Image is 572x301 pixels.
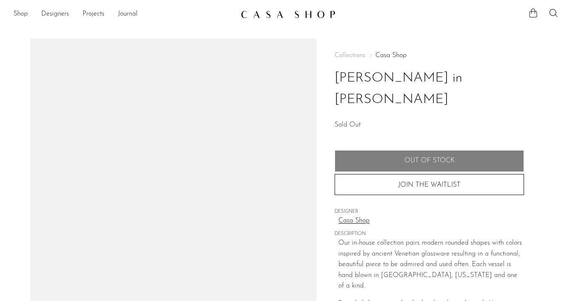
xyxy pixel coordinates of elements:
nav: Desktop navigation [13,7,234,21]
button: JOIN THE WAITLIST [335,174,524,195]
a: Designers [41,9,69,20]
p: Our in-house collection pairs modern rounded shapes with colors inspired by ancient Venetian glas... [338,238,524,292]
span: Sold Out [335,121,361,128]
a: Projects [82,9,104,20]
span: Out of stock [404,157,455,165]
h1: [PERSON_NAME] in [PERSON_NAME] [335,68,524,111]
span: DESIGNER [335,208,524,216]
a: Casa Shop [375,52,407,59]
a: Shop [13,9,28,20]
a: Casa Shop [338,216,524,227]
ul: NEW HEADER MENU [13,7,234,21]
span: Collections [335,52,365,59]
span: DESCRIPTION [335,230,524,238]
nav: Breadcrumbs [335,52,524,59]
button: Add to cart [335,150,524,172]
a: Journal [118,9,138,20]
